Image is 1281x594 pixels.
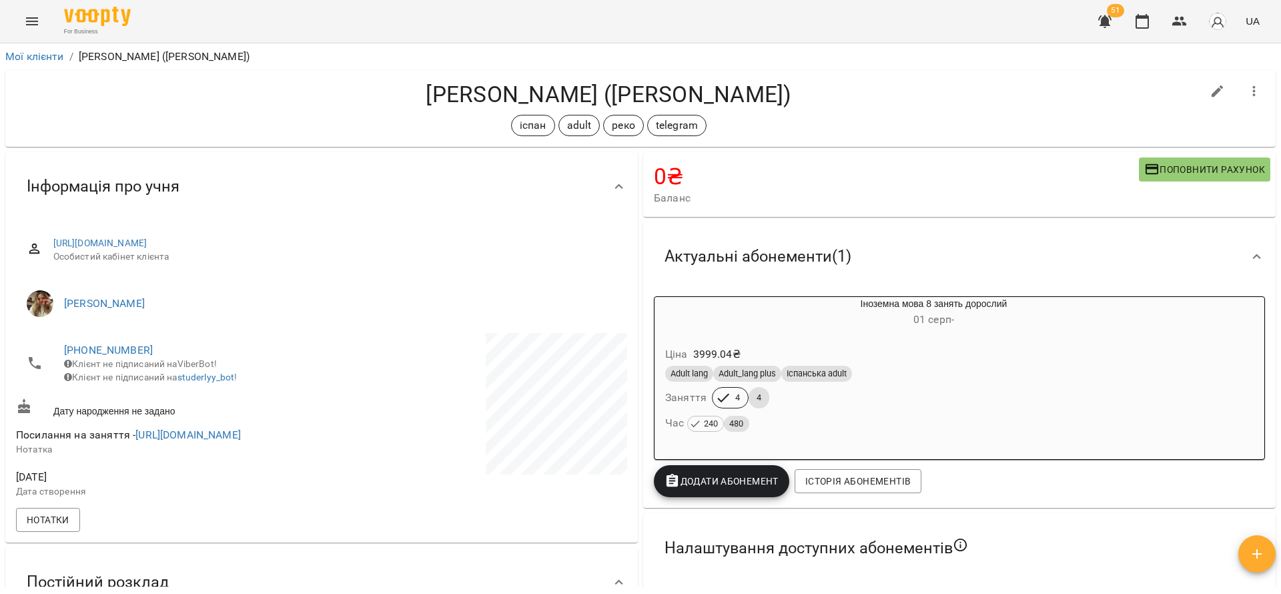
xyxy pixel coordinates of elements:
[16,469,319,485] span: [DATE]
[64,7,131,26] img: Voopty Logo
[5,49,1276,65] nav: breadcrumb
[13,396,322,420] div: Дату народження не задано
[64,297,145,310] a: [PERSON_NAME]
[749,392,769,404] span: 4
[665,246,851,267] span: Актуальні абонементи ( 1 )
[16,81,1202,108] h4: [PERSON_NAME] ([PERSON_NAME])
[135,428,241,441] a: [URL][DOMAIN_NAME]
[643,222,1276,291] div: Актуальні абонементи(1)
[665,368,713,380] span: Adult lang
[27,290,53,317] img: Назаренко Катерина Андріївна
[16,443,319,457] p: Нотатка
[693,346,741,362] p: 3999.04 ₴
[727,392,748,404] span: 4
[805,473,911,489] span: Історія абонементів
[665,537,969,559] span: Налаштування доступних абонементів
[16,428,241,441] span: Посилання на заняття -
[64,372,238,382] span: Клієнт не підписаний на !
[64,27,131,36] span: For Business
[64,358,217,369] span: Клієнт не підписаний на ViberBot!
[16,485,319,499] p: Дата створення
[16,5,48,37] button: Menu
[647,115,707,136] div: telegram
[1208,12,1227,31] img: avatar_s.png
[27,572,169,593] span: Постійний розклад
[16,508,80,532] button: Нотатки
[69,49,73,65] li: /
[665,473,779,489] span: Додати Абонемент
[953,537,969,553] svg: Якщо не обрано жодного, клієнт зможе побачити всі публічні абонементи
[5,152,638,221] div: Інформація про учня
[79,49,250,65] p: [PERSON_NAME] ([PERSON_NAME])
[665,388,707,407] h6: Заняття
[724,416,749,431] span: 480
[699,416,723,431] span: 240
[177,372,235,382] a: studerlyy_bot
[654,190,1139,206] span: Баланс
[27,176,179,197] span: Інформація про учня
[643,513,1276,583] div: Налаштування доступних абонементів
[654,465,789,497] button: Додати Абонемент
[655,297,1213,449] button: Іноземна мова 8 занять дорослий01 серп- Ціна3999.04₴Adult langAdult_lang plusІспанська adultЗанят...
[558,115,600,136] div: adult
[5,50,64,63] a: Мої клієнти
[1246,14,1260,28] span: UA
[612,117,635,133] p: реко
[795,469,921,493] button: Історія абонементів
[655,297,1213,329] div: Іноземна мова 8 занять дорослий
[1144,162,1265,178] span: Поповнити рахунок
[654,163,1139,190] h4: 0 ₴
[53,250,616,264] span: Особистий кабінет клієнта
[913,313,954,326] span: 01 серп -
[603,115,644,136] div: реко
[1107,4,1124,17] span: 51
[781,368,852,380] span: Іспанська adult
[53,238,147,248] a: [URL][DOMAIN_NAME]
[567,117,592,133] p: adult
[713,368,781,380] span: Adult_lang plus
[1139,158,1270,182] button: Поповнити рахунок
[511,115,555,136] div: іспан
[27,512,69,528] span: Нотатки
[64,344,153,356] a: [PHONE_NUMBER]
[520,117,546,133] p: іспан
[665,345,688,364] h6: Ціна
[1240,9,1265,33] button: UA
[656,117,698,133] p: telegram
[665,414,749,432] h6: Час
